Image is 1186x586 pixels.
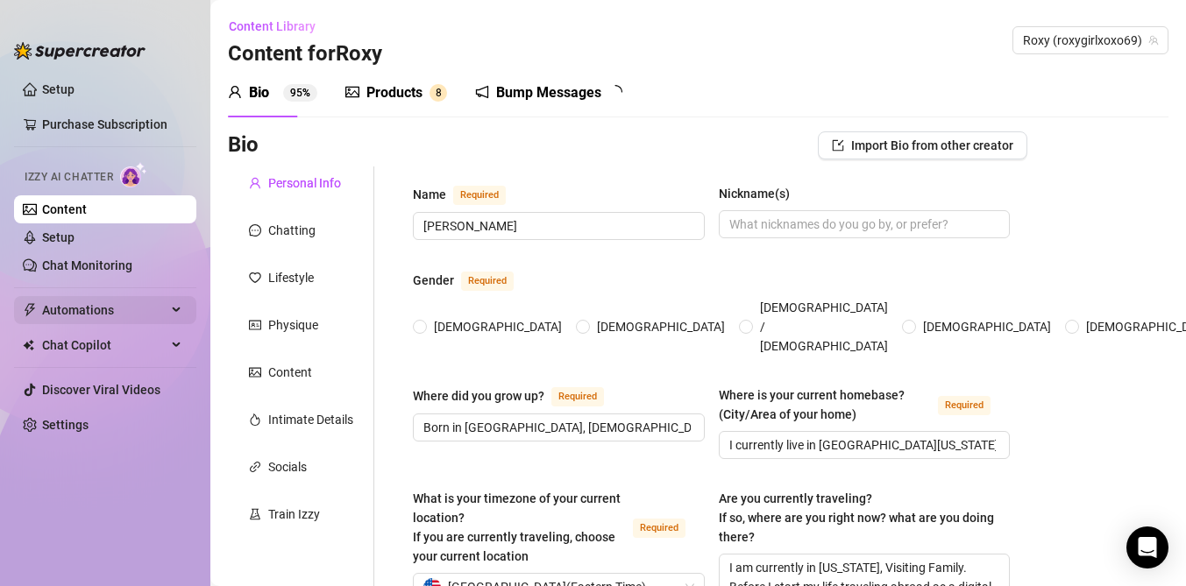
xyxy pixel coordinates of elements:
[938,396,991,415] span: Required
[42,331,167,359] span: Chat Copilot
[268,505,320,524] div: Train Izzy
[283,84,317,102] sup: 95%
[42,418,89,432] a: Settings
[719,184,790,203] div: Nickname(s)
[413,270,533,291] label: Gender
[1148,35,1159,46] span: team
[453,186,506,205] span: Required
[228,40,382,68] h3: Content for Roxy
[423,216,691,236] input: Name
[753,298,895,356] span: [DEMOGRAPHIC_DATA] / [DEMOGRAPHIC_DATA]
[249,366,261,378] span: picture
[23,303,37,317] span: thunderbolt
[42,82,75,96] a: Setup
[249,224,261,237] span: message
[228,131,259,159] h3: Bio
[25,169,113,186] span: Izzy AI Chatter
[249,272,261,284] span: heart
[413,491,621,563] span: What is your timezone of your current location? If you are currently traveling, choose your curre...
[268,410,353,429] div: Intimate Details
[1023,27,1158,53] span: Roxy (roxygirlxoxo69)
[729,215,997,234] input: Nickname(s)
[719,385,932,424] div: Where is your current homebase? (City/Area of your home)
[268,457,307,477] div: Socials
[268,173,341,193] div: Personal Info
[729,435,997,455] input: Where is your current homebase? (City/Area of your home)
[475,85,489,99] span: notification
[268,363,312,382] div: Content
[1126,526,1168,568] div: Open Intercom Messenger
[413,185,446,204] div: Name
[249,508,261,520] span: experiment
[42,202,87,216] a: Content
[436,87,442,99] span: 8
[832,139,844,152] span: import
[719,491,994,544] span: Are you currently traveling? If so, where are you right now? what are you doing there?
[551,387,604,406] span: Required
[818,131,1027,159] button: Import Bio from other creator
[228,12,330,40] button: Content Library
[496,82,601,103] div: Bump Messages
[413,184,525,205] label: Name
[851,138,1013,152] span: Import Bio from other creator
[423,418,691,437] input: Where did you grow up?
[268,268,314,287] div: Lifestyle
[249,177,261,189] span: user
[719,184,802,203] label: Nickname(s)
[14,42,146,60] img: logo-BBDzfeDw.svg
[228,85,242,99] span: user
[461,272,514,291] span: Required
[42,230,75,244] a: Setup
[249,461,261,473] span: link
[42,258,132,272] a: Chat Monitoring
[229,19,316,33] span: Content Library
[413,386,544,406] div: Where did you grow up?
[23,339,34,351] img: Chat Copilot
[249,413,261,426] span: fire
[590,317,732,336] span: [DEMOGRAPHIC_DATA]
[430,84,447,102] sup: 8
[42,110,182,138] a: Purchase Subscription
[607,83,624,101] span: loading
[268,315,318,335] div: Physique
[413,271,454,290] div: Gender
[427,317,569,336] span: [DEMOGRAPHIC_DATA]
[249,319,261,331] span: idcard
[916,317,1058,336] span: [DEMOGRAPHIC_DATA]
[719,385,1011,424] label: Where is your current homebase? (City/Area of your home)
[42,296,167,324] span: Automations
[413,385,623,406] label: Where did you grow up?
[633,519,685,538] span: Required
[42,383,160,397] a: Discover Viral Videos
[345,85,359,99] span: picture
[249,82,269,103] div: Bio
[120,162,147,187] img: AI Chatter
[366,82,423,103] div: Products
[268,221,316,240] div: Chatting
